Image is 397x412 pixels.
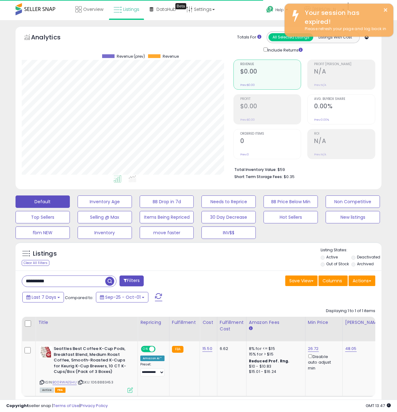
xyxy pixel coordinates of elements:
[140,211,194,223] button: Items Being Repriced
[78,211,132,223] button: Selling @ Max
[321,247,381,253] p: Listing States:
[314,63,375,66] span: Profit [PERSON_NAME]
[140,362,165,376] div: Preset:
[78,195,132,208] button: Inventory Age
[96,292,148,302] button: Sep-25 - Oct-01
[120,275,144,286] button: Filters
[314,83,326,87] small: Prev: N/A
[6,403,29,409] strong: Copyright
[16,226,70,239] button: fbm NEW
[40,346,52,358] img: 51jUruSFwmL._SL40_.jpg
[357,254,380,260] label: Deactivated
[40,346,133,392] div: ASIN:
[249,364,300,369] div: $10 - $10.83
[202,319,214,326] div: Cost
[237,34,261,40] div: Totals For
[318,275,348,286] button: Columns
[234,167,277,172] b: Total Inventory Value:
[314,137,375,146] h2: N/A
[275,7,284,12] span: Help
[326,254,338,260] label: Active
[105,294,141,300] span: Sep-25 - Oct-01
[16,211,70,223] button: Top Sellers
[123,6,139,12] span: Listings
[80,403,108,409] a: Privacy Policy
[300,8,389,26] div: Your session has expired!
[240,137,301,146] h2: 0
[240,118,255,122] small: Prev: $0.00
[308,353,338,371] div: Disable auto adjust min
[326,261,349,266] label: Out of Stock
[163,54,179,59] span: Revenue
[345,346,357,352] a: 48.05
[142,347,149,352] span: ON
[240,97,301,101] span: Profit
[240,68,301,76] h2: $0.00
[38,319,135,326] div: Title
[201,195,256,208] button: Needs to Reprice
[314,153,326,156] small: Prev: N/A
[140,195,194,208] button: BB Drop in 7d
[117,54,145,59] span: Revenue (prev)
[140,226,194,239] button: move faster
[268,33,313,41] button: All Selected Listings
[249,369,300,374] div: $15.01 - $16.24
[140,319,167,326] div: Repricing
[249,352,300,357] div: 15% for > $15
[300,26,389,32] div: Please refresh your page and log back in
[16,195,70,208] button: Default
[234,165,371,173] li: $59
[326,308,375,314] div: Displaying 1 to 1 of 1 items
[313,33,358,41] button: Listings With Cost
[22,292,64,302] button: Last 7 Days
[55,387,65,393] span: FBA
[220,346,241,352] div: 6.62
[240,153,249,156] small: Prev: 0
[366,403,391,409] span: 2025-10-10 13:47 GMT
[220,319,244,332] div: Fulfillment Cost
[65,295,93,301] span: Compared to:
[240,132,301,136] span: Ordered Items
[249,319,303,326] div: Amazon Fees
[83,6,103,12] span: Overview
[6,403,108,409] div: seller snap | |
[240,103,301,111] h2: $0.00
[314,132,375,136] span: ROI
[323,278,342,284] span: Columns
[33,249,57,258] h5: Listings
[314,103,375,111] h2: 0.00%
[32,294,56,300] span: Last 7 Days
[249,358,290,364] b: Reduced Prof. Rng.
[240,83,255,87] small: Prev: $0.00
[54,346,129,376] b: Seattles Best Coffee K-Cup Pods, Breakfast Blend, Medium Roast Coffee, Smooth-Roasted K-Cups for ...
[349,275,375,286] button: Actions
[266,6,274,13] i: Get Help
[259,46,310,53] div: Include Returns
[264,195,318,208] button: BB Price Below Min
[261,1,299,20] a: Help
[357,261,374,266] label: Archived
[156,6,176,12] span: DataHub
[345,319,382,326] div: [PERSON_NAME]
[314,97,375,101] span: Avg. Buybox Share
[308,346,319,352] a: 26.72
[201,211,256,223] button: 30 Day Decrease
[22,260,49,266] div: Clear All Filters
[326,211,380,223] button: New listings
[40,387,54,393] span: All listings currently available for purchase on Amazon
[202,346,212,352] a: 15.50
[172,346,183,353] small: FBA
[284,174,295,180] span: $0.35
[140,356,165,361] div: Amazon AI *
[326,195,380,208] button: Non Competitive
[31,33,73,43] h5: Analytics
[175,3,186,9] div: Tooltip anchor
[264,211,318,223] button: Hot Sellers
[249,346,300,352] div: 8% for <= $15
[285,275,318,286] button: Save View
[383,6,388,14] button: ×
[234,174,283,179] b: Short Term Storage Fees:
[53,403,79,409] a: Terms of Use
[240,63,301,66] span: Revenue
[314,118,329,122] small: Prev: 0.00%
